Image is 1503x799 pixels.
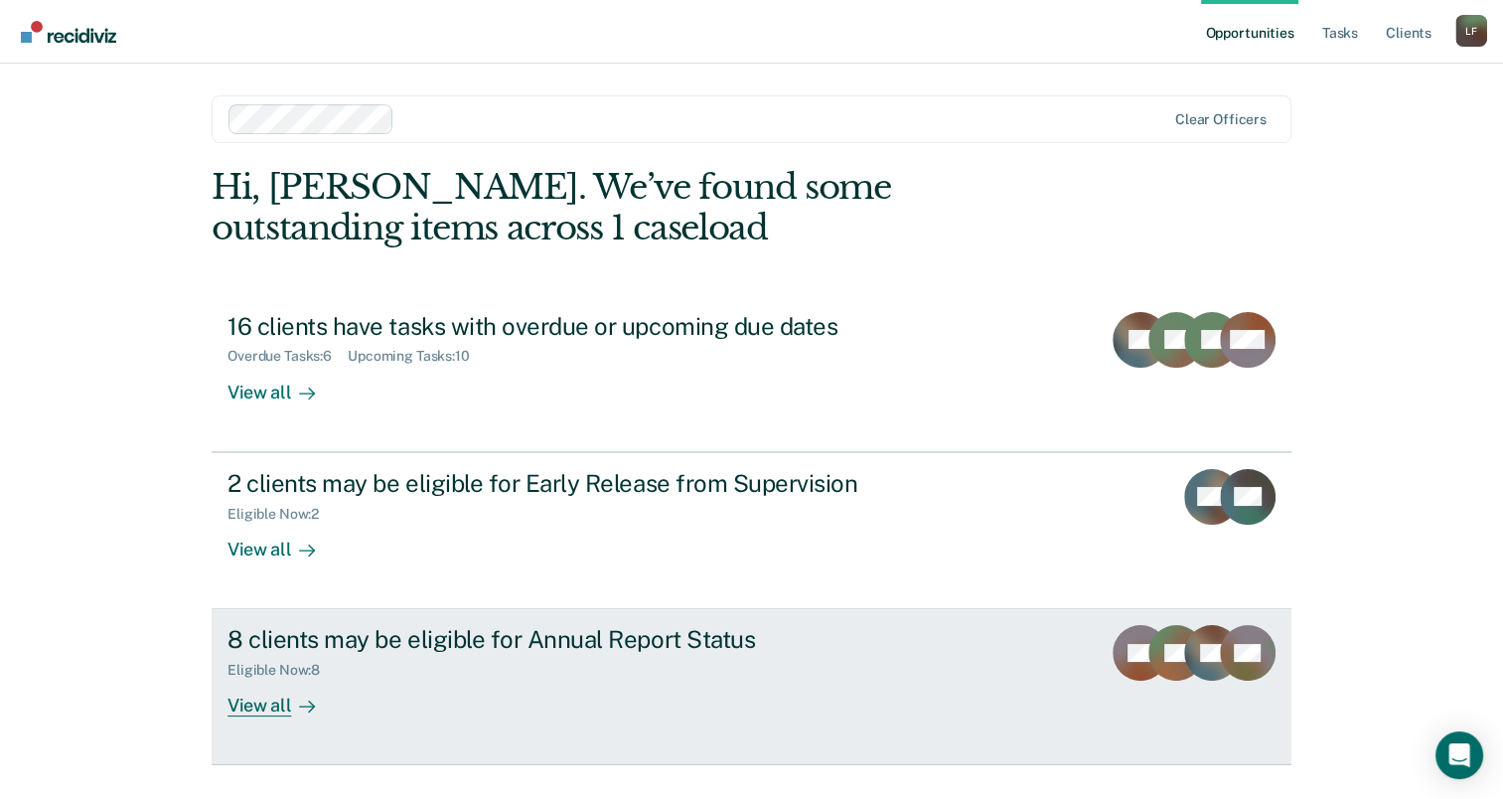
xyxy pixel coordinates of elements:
div: Hi, [PERSON_NAME]. We’ve found some outstanding items across 1 caseload [212,167,1075,248]
div: 16 clients have tasks with overdue or upcoming due dates [227,312,925,341]
a: 2 clients may be eligible for Early Release from SupervisionEligible Now:2View all [212,452,1291,609]
div: L F [1455,15,1487,47]
div: 2 clients may be eligible for Early Release from Supervision [227,469,925,498]
a: 8 clients may be eligible for Annual Report StatusEligible Now:8View all [212,609,1291,765]
div: Overdue Tasks : 6 [227,348,348,365]
img: Recidiviz [21,21,116,43]
div: Eligible Now : 2 [227,506,335,523]
div: View all [227,365,339,403]
div: View all [227,522,339,560]
a: 16 clients have tasks with overdue or upcoming due datesOverdue Tasks:6Upcoming Tasks:10View all [212,296,1291,452]
div: Clear officers [1175,111,1267,128]
div: View all [227,679,339,718]
button: Profile dropdown button [1455,15,1487,47]
div: Eligible Now : 8 [227,662,336,679]
div: Upcoming Tasks : 10 [348,348,486,365]
div: Open Intercom Messenger [1435,731,1483,779]
div: 8 clients may be eligible for Annual Report Status [227,625,925,654]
